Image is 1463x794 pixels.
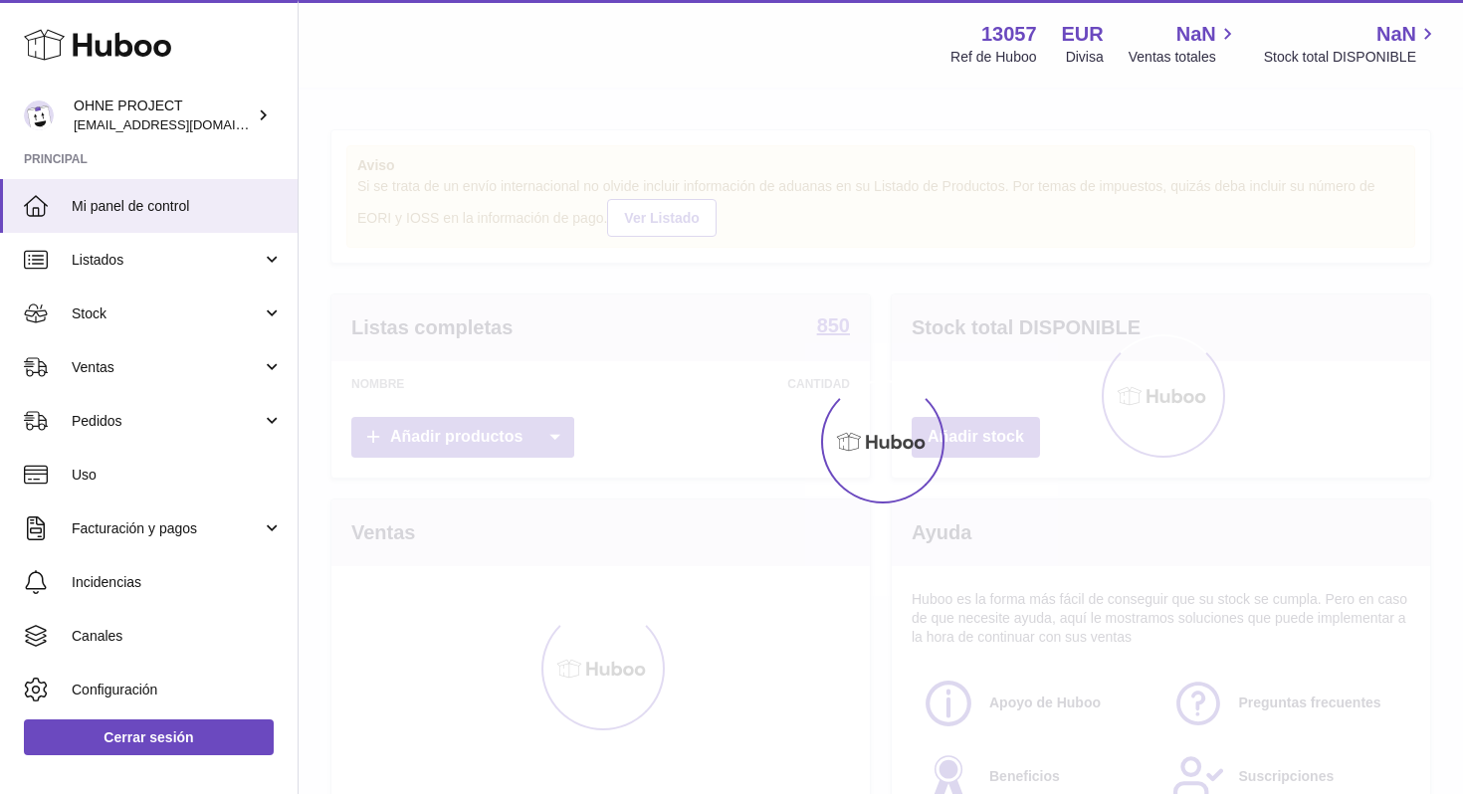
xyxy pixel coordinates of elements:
[1264,48,1439,67] span: Stock total DISPONIBLE
[1066,48,1104,67] div: Divisa
[1129,21,1239,67] a: NaN Ventas totales
[1376,21,1416,48] span: NaN
[72,358,262,377] span: Ventas
[24,100,54,130] img: support@ohneproject.com
[1176,21,1216,48] span: NaN
[72,304,262,323] span: Stock
[72,412,262,431] span: Pedidos
[72,519,262,538] span: Facturación y pagos
[1062,21,1104,48] strong: EUR
[72,573,283,592] span: Incidencias
[950,48,1036,67] div: Ref de Huboo
[981,21,1037,48] strong: 13057
[72,197,283,216] span: Mi panel de control
[74,116,293,132] span: [EMAIL_ADDRESS][DOMAIN_NAME]
[72,466,283,485] span: Uso
[1264,21,1439,67] a: NaN Stock total DISPONIBLE
[72,627,283,646] span: Canales
[72,681,283,699] span: Configuración
[74,97,253,134] div: OHNE PROJECT
[1129,48,1239,67] span: Ventas totales
[24,719,274,755] a: Cerrar sesión
[72,251,262,270] span: Listados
